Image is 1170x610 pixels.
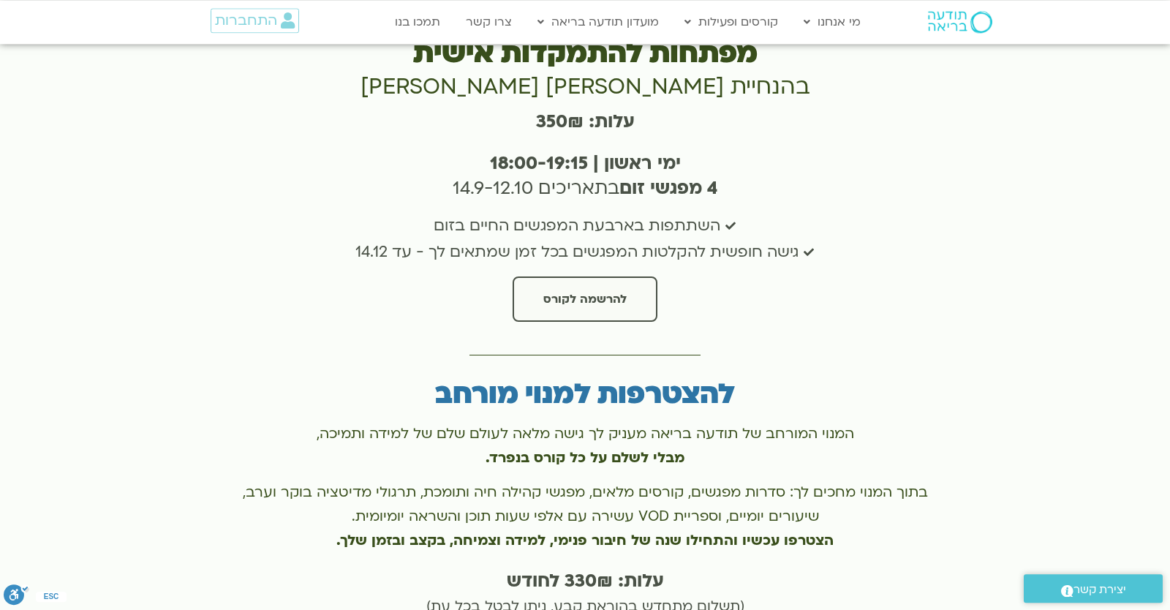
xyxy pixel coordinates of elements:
[388,8,448,36] a: תמכו בנו
[486,448,684,467] b: מבלי לשלם על כל קורס בנפרד.
[543,293,627,306] span: להרשמה לקורס
[619,176,717,200] strong: 4 מפגשי זום
[211,8,299,33] a: התחברות
[784,531,834,550] b: הצטרפו
[336,531,780,550] b: עכשיו והתחילו שנה של חיבור פנימי, למידה וצמיחה, בקצב ובזמן שלך.
[236,37,935,70] h3: מפתחות להתמקדות אישית
[1024,574,1163,603] a: יצירת קשר
[928,11,992,33] img: תודעה בריאה
[458,8,519,36] a: צרו קשר
[355,239,802,266] span: גישה חופשית להקלטות המפגשים בכל זמן שמתאים לך - עד 14.12
[677,8,785,36] a: קורסים ופעילות
[490,151,681,176] b: ימי ראשון | 18:00-19:15
[215,12,277,29] span: התחברות
[236,151,935,200] h3: בתאריכים 14.9-12.10
[243,483,928,526] span: בתוך המנוי מחכים לך: סדרות מפגשים, קורסים מלאים, מפגשי קהילה חיה ותומכת, תרגולי מדיטציה בוקר וערב...
[434,213,724,239] span: השתתפות בארבעת המפגשים החיים בזום
[513,276,657,322] a: להרשמה לקורס
[530,8,666,36] a: מועדון תודעה בריאה
[796,8,868,36] a: מי אנחנו
[236,70,935,104] h3: בהנחיית [PERSON_NAME] [PERSON_NAME]
[1073,580,1126,600] span: יצירת קשר
[236,377,935,411] h3: להצטרפות למנוי מורחב
[317,424,854,443] span: המנוי המורחב של תודעה בריאה מעניק לך גישה מלאה לעולם שלם של למידה ותמיכה,
[536,110,635,134] strong: עלות: 350₪
[507,569,664,593] strong: עלות: 330₪ לחודש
